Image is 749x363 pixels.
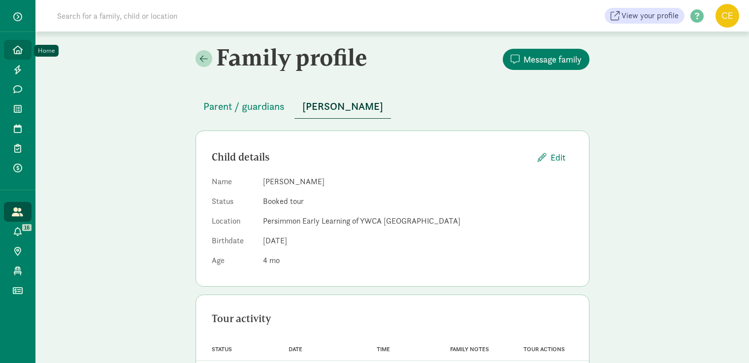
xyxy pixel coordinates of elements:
[263,215,573,227] dd: Persimmon Early Learning of YWCA [GEOGRAPHIC_DATA]
[212,346,232,353] span: Status
[203,99,285,114] span: Parent / guardians
[212,196,255,211] dt: Status
[523,346,565,353] span: Tour actions
[503,49,589,70] button: Message family
[294,101,391,112] a: [PERSON_NAME]
[605,8,684,24] a: View your profile
[4,222,32,241] a: 16
[212,311,573,327] div: Tour activity
[195,95,293,118] button: Parent / guardians
[212,176,255,192] dt: Name
[263,235,287,246] span: [DATE]
[551,151,565,164] span: Edit
[38,46,55,56] div: Home
[212,149,530,165] div: Child details
[530,147,573,168] button: Edit
[450,346,489,353] span: Family notes
[523,53,582,66] span: Message family
[263,255,280,265] span: 4
[621,10,679,22] span: View your profile
[289,346,302,353] span: Date
[294,95,391,119] button: [PERSON_NAME]
[212,255,255,270] dt: Age
[263,176,573,188] dd: [PERSON_NAME]
[195,101,293,112] a: Parent / guardians
[22,224,32,231] span: 16
[51,6,327,26] input: Search for a family, child or location
[212,235,255,251] dt: Birthdate
[195,43,391,71] h2: Family profile
[700,316,749,363] iframe: Chat Widget
[212,215,255,231] dt: Location
[302,99,383,114] span: [PERSON_NAME]
[377,346,390,353] span: Time
[263,196,573,207] dd: Booked tour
